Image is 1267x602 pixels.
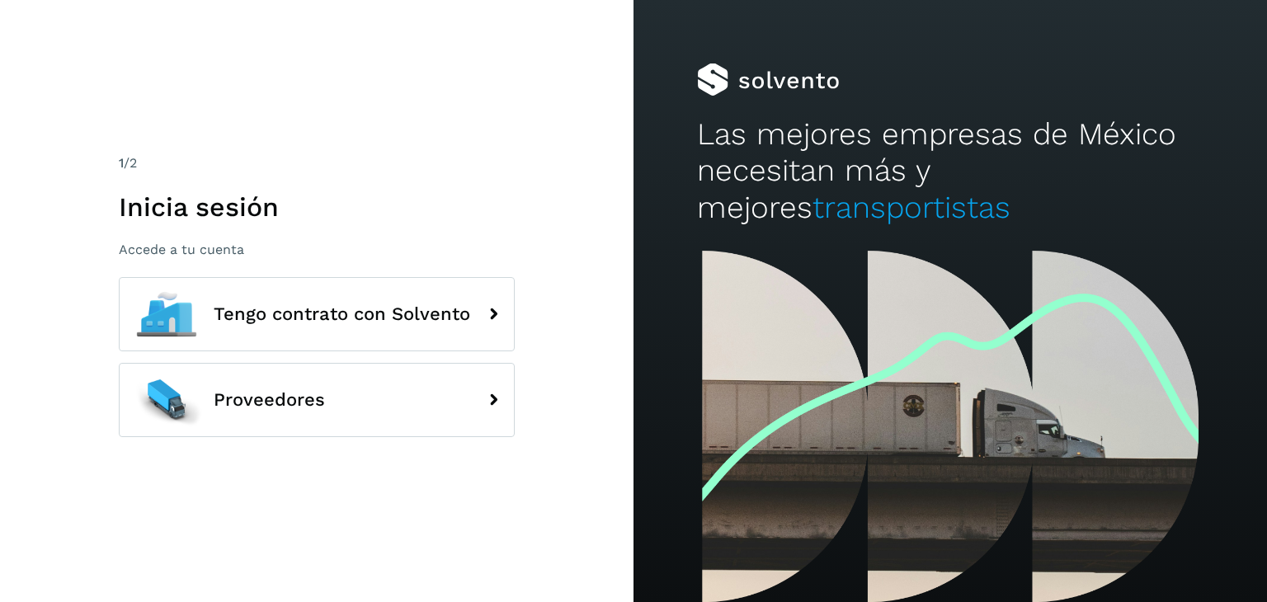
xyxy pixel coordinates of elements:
button: Proveedores [119,363,515,437]
button: Tengo contrato con Solvento [119,277,515,351]
h2: Las mejores empresas de México necesitan más y mejores [697,116,1203,226]
h1: Inicia sesión [119,191,515,223]
span: Proveedores [214,390,325,410]
span: transportistas [812,190,1010,225]
span: Tengo contrato con Solvento [214,304,470,324]
p: Accede a tu cuenta [119,242,515,257]
span: 1 [119,155,124,171]
div: /2 [119,153,515,173]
